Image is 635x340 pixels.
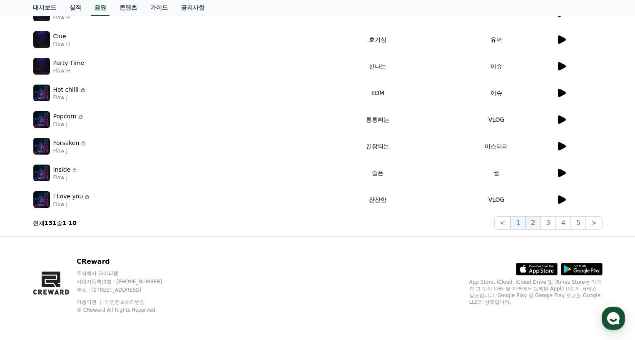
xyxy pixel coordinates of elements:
[33,58,50,75] img: music
[319,106,437,133] td: 통통튀는
[437,80,556,106] td: 이슈
[77,270,178,277] p: 주식회사 와이피랩
[76,277,86,284] span: 대화
[319,133,437,160] td: 긴장되는
[525,216,540,230] button: 2
[469,279,603,305] p: App Store, iCloud, iCloud Drive 및 iTunes Store는 미국과 그 밖의 나라 및 지역에서 등록된 Apple Inc.의 서비스 상표입니다. Goo...
[53,139,80,147] p: Forsaken
[69,220,77,226] strong: 10
[77,287,178,293] p: 주소 : [STREET_ADDRESS]
[2,264,55,285] a: 홈
[33,85,50,101] img: music
[33,191,50,208] img: music
[55,264,107,285] a: 대화
[53,85,79,94] p: Hot chilli
[53,32,66,41] p: Clue
[26,277,31,283] span: 홈
[437,53,556,80] td: 이슈
[437,26,556,53] td: 유머
[53,165,71,174] p: Inside
[77,278,178,285] p: 사업자등록번호 : [PHONE_NUMBER]
[53,41,70,47] p: Flow H
[437,186,556,213] td: VLOG
[541,216,556,230] button: 3
[107,264,160,285] a: 설정
[319,160,437,186] td: 슬픈
[510,216,525,230] button: 1
[556,216,571,230] button: 4
[33,138,50,155] img: music
[319,80,437,106] td: EDM
[129,277,139,283] span: 설정
[62,220,67,226] strong: 1
[494,216,510,230] button: <
[53,59,85,67] p: Party Time
[53,94,86,101] p: Flow J
[33,219,77,227] p: 전체 중 -
[53,192,83,201] p: I Love you
[53,67,85,74] p: Flow H
[319,186,437,213] td: 잔잔한
[571,216,586,230] button: 5
[53,14,89,21] p: Flow H
[53,121,84,127] p: Flow J
[45,220,57,226] strong: 131
[77,257,178,267] p: CReward
[33,31,50,48] img: music
[319,53,437,80] td: 신나는
[53,201,91,207] p: Flow J
[77,299,103,305] a: 이용약관
[53,174,78,181] p: Flow J
[105,299,145,305] a: 개인정보처리방침
[53,147,87,154] p: Flow J
[33,111,50,128] img: music
[53,112,77,121] p: Popcorn
[319,26,437,53] td: 호기심
[437,133,556,160] td: 미스터리
[437,106,556,133] td: VLOG
[77,307,178,313] p: © CReward All Rights Reserved.
[437,160,556,186] td: 썰
[33,165,50,181] img: music
[586,216,602,230] button: >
